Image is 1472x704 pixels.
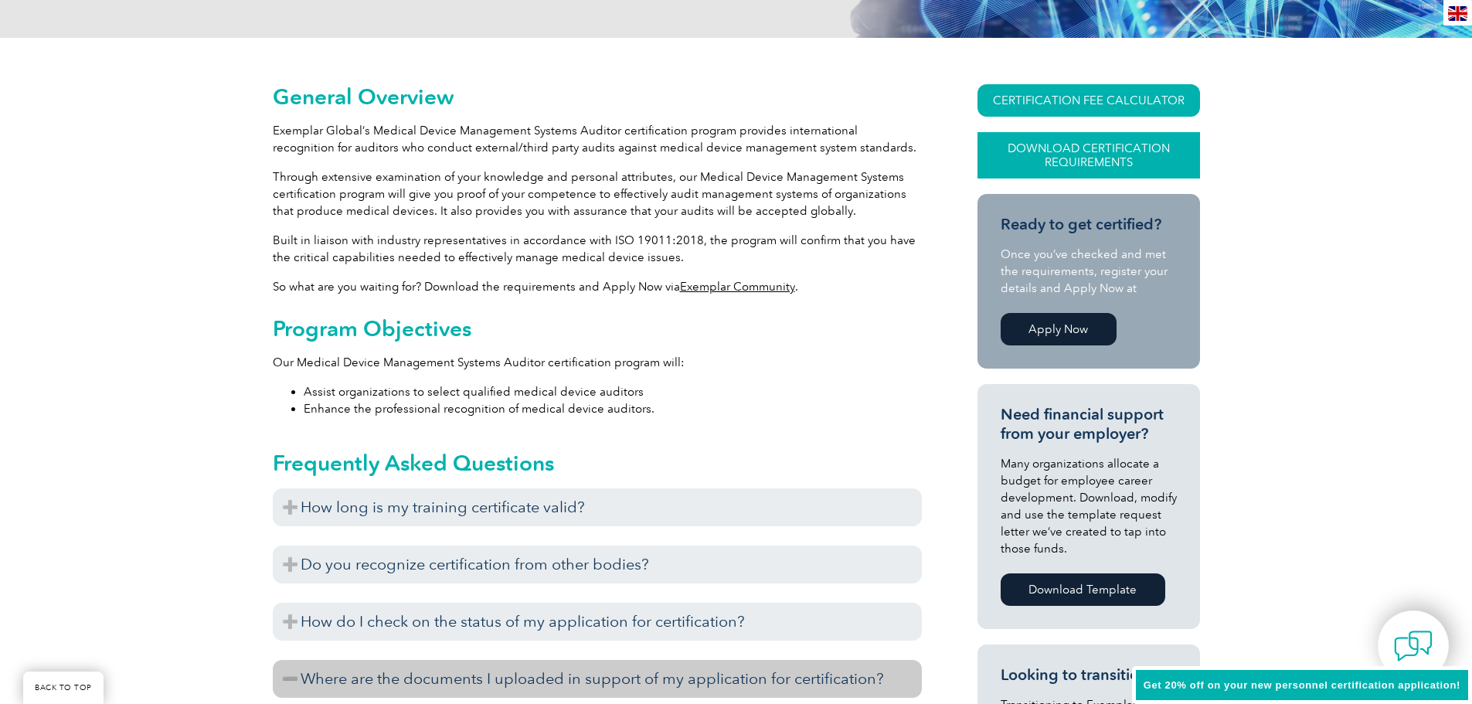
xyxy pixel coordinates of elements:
[680,280,795,294] a: Exemplar Community
[273,122,922,156] p: Exemplar Global’s Medical Device Management Systems Auditor certification program provides intern...
[977,84,1200,117] a: CERTIFICATION FEE CALCULATOR
[273,278,922,295] p: So what are you waiting for? Download the requirements and Apply Now via .
[1001,455,1177,557] p: Many organizations allocate a budget for employee career development. Download, modify and use th...
[273,168,922,219] p: Through extensive examination of your knowledge and personal attributes, our Medical Device Manag...
[304,383,922,400] li: Assist organizations to select qualified medical device auditors
[273,354,922,371] p: Our Medical Device Management Systems Auditor certification program will:
[1394,627,1433,665] img: contact-chat.png
[23,672,104,704] a: BACK TO TOP
[1448,6,1467,21] img: en
[1001,405,1177,444] h3: Need financial support from your employer?
[273,546,922,583] h3: Do you recognize certification from other bodies?
[273,451,922,475] h2: Frequently Asked Questions
[977,132,1200,179] a: Download Certification Requirements
[273,232,922,266] p: Built in liaison with industry representatives in accordance with ISO 19011:2018, the program wil...
[273,488,922,526] h3: How long is my training certificate valid?
[304,400,922,417] li: Enhance the professional recognition of medical device auditors.
[273,660,922,698] h3: Where are the documents I uploaded in support of my application for certification?
[1001,573,1165,606] a: Download Template
[273,603,922,641] h3: How do I check on the status of my application for certification?
[1001,665,1177,685] h3: Looking to transition?
[1001,313,1117,345] a: Apply Now
[1001,215,1177,234] h3: Ready to get certified?
[273,84,922,109] h2: General Overview
[273,316,922,341] h2: Program Objectives
[1001,246,1177,297] p: Once you’ve checked and met the requirements, register your details and Apply Now at
[1144,679,1460,691] span: Get 20% off on your new personnel certification application!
